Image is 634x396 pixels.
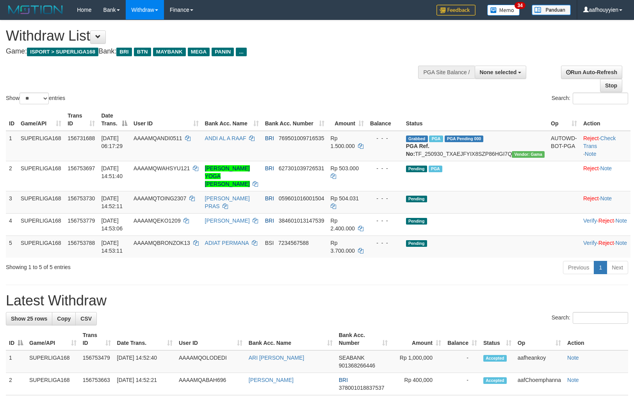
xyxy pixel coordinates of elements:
span: BSI [265,240,274,246]
td: aafChoemphanna [515,373,564,395]
span: SEABANK [339,355,365,361]
a: Reject [583,195,599,202]
th: Amount: activate to sort column ascending [328,109,367,131]
span: AAAAMQWAHSYU121 [134,165,190,171]
td: [DATE] 14:52:21 [114,373,176,395]
a: CSV [75,312,97,325]
a: [PERSON_NAME] PRAS [205,195,250,209]
span: Copy 059601016001504 to clipboard [279,195,324,202]
span: Marked by aafromsomean [429,136,443,142]
a: Verify [583,240,597,246]
span: Copy 769501009716535 to clipboard [279,135,324,141]
td: SUPERLIGA168 [18,213,64,235]
span: Rp 1.500.000 [331,135,355,149]
a: Next [607,261,628,274]
td: SUPERLIGA168 [18,235,64,258]
div: - - - [370,194,400,202]
a: Show 25 rows [6,312,52,325]
input: Search: [573,93,628,104]
a: Copy [52,312,76,325]
span: [DATE] 14:53:11 [101,240,123,254]
th: Op: activate to sort column ascending [515,328,564,350]
span: [DATE] 14:53:06 [101,218,123,232]
td: · [580,191,630,213]
span: AAAAMQBRONZOK13 [134,240,190,246]
div: - - - [370,239,400,247]
td: aafheankoy [515,350,564,373]
a: Reject [598,240,614,246]
td: AUTOWD-BOT-PGA [548,131,580,161]
a: Previous [563,261,594,274]
th: Status: activate to sort column ascending [480,328,515,350]
span: 156753788 [68,240,95,246]
span: Copy 7234567588 to clipboard [278,240,309,246]
span: [DATE] 06:17:29 [101,135,123,149]
a: Reject [598,218,614,224]
th: Action [564,328,628,350]
td: [DATE] 14:52:40 [114,350,176,373]
td: SUPERLIGA168 [18,131,64,161]
a: [PERSON_NAME] YOGA [PERSON_NAME] [205,165,250,187]
label: Show entries [6,93,65,104]
th: Balance: activate to sort column ascending [444,328,480,350]
td: Rp 1,000,000 [391,350,444,373]
a: Note [615,218,627,224]
label: Search: [552,93,628,104]
td: 1 [6,131,18,161]
th: Trans ID: activate to sort column ascending [64,109,98,131]
td: - [444,350,480,373]
a: Run Auto-Refresh [561,66,622,79]
span: Marked by aafheankoy [429,166,442,172]
a: Stop [600,79,622,92]
a: Note [585,151,597,157]
span: Rp 3.700.000 [331,240,355,254]
span: Rp 2.400.000 [331,218,355,232]
h4: Game: Bank: [6,48,415,55]
span: 156731688 [68,135,95,141]
td: SUPERLIGA168 [26,350,80,373]
th: Balance [367,109,403,131]
span: CSV [80,316,92,322]
span: BRI [265,218,274,224]
img: Button%20Memo.svg [487,5,520,16]
span: Rp 503.000 [331,165,359,171]
span: BTN [134,48,151,56]
td: · [580,161,630,191]
div: - - - [370,217,400,225]
th: Game/API: activate to sort column ascending [26,328,80,350]
span: MAYBANK [153,48,186,56]
span: 156753730 [68,195,95,202]
span: Show 25 rows [11,316,47,322]
th: Date Trans.: activate to sort column ascending [114,328,176,350]
span: Copy 378001018837537 to clipboard [339,385,385,391]
td: · · [580,235,630,258]
th: Action [580,109,630,131]
a: [PERSON_NAME] [249,377,294,383]
td: SUPERLIGA168 [18,191,64,213]
div: - - - [370,164,400,172]
span: Copy 384601013147539 to clipboard [279,218,324,224]
input: Search: [573,312,628,324]
span: [DATE] 14:51:40 [101,165,123,179]
div: Showing 1 to 5 of 5 entries [6,260,258,271]
span: BRI [339,377,348,383]
a: Note [567,377,579,383]
th: User ID: activate to sort column ascending [176,328,246,350]
th: Op: activate to sort column ascending [548,109,580,131]
b: PGA Ref. No: [406,143,429,157]
select: Showentries [20,93,49,104]
span: Accepted [483,377,507,384]
div: - - - [370,134,400,142]
th: Bank Acc. Number: activate to sort column ascending [262,109,328,131]
th: Status [403,109,548,131]
td: SUPERLIGA168 [26,373,80,395]
td: Rp 400,000 [391,373,444,395]
a: Reject [583,165,599,171]
span: PANIN [212,48,234,56]
span: 34 [515,2,525,9]
td: · · [580,131,630,161]
span: BRI [265,195,274,202]
td: 2 [6,373,26,395]
img: MOTION_logo.png [6,4,65,16]
a: Verify [583,218,597,224]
